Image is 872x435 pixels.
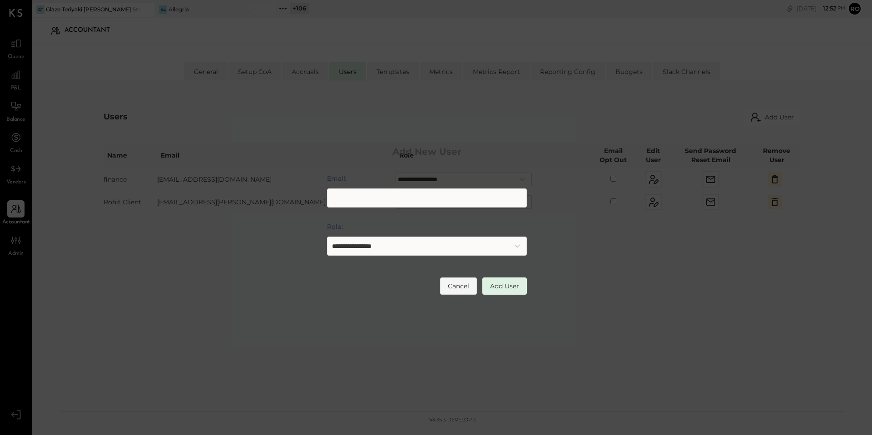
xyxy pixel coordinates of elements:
label: Role: [327,222,527,231]
h2: Add New User [327,140,527,163]
button: Cancel [440,277,477,295]
div: Add User Modal [313,127,540,308]
label: Email: [327,174,527,183]
button: Add User [482,277,527,295]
